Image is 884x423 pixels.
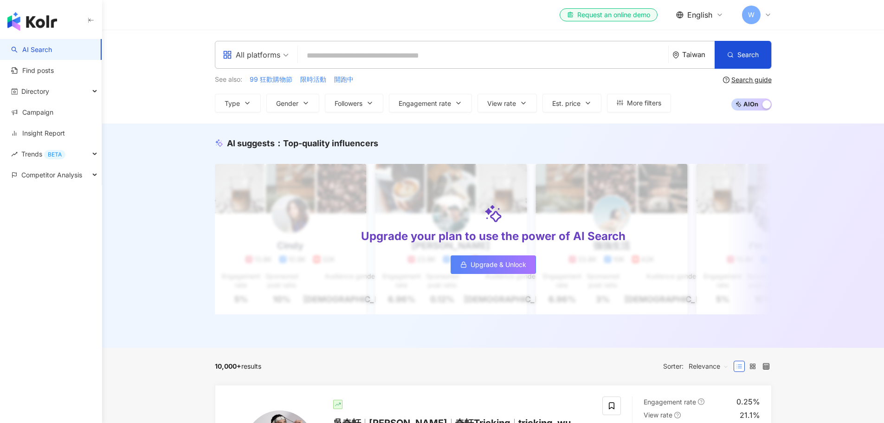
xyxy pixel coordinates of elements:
[215,75,242,84] span: See also:
[334,74,354,85] button: 開跑中
[389,94,472,112] button: Engagement rate
[227,137,378,149] div: AI suggests ：
[737,51,759,59] span: Search
[276,100,298,107] span: Gender
[335,100,362,107] span: Followers
[11,151,18,157] span: rise
[44,150,65,159] div: BETA
[399,100,451,107] span: Engagement rate
[560,8,658,21] a: Request an online demo
[736,397,760,407] div: 0.25%
[283,138,378,148] span: Top-quality influencers
[477,94,537,112] button: View rate
[471,261,526,268] span: Upgrade & Unlock
[567,10,650,20] div: Request an online demo
[11,45,52,54] a: searchAI Search
[266,94,319,112] button: Gender
[250,75,292,84] span: 99 狂歡購物節
[607,94,671,112] button: More filters
[672,52,679,59] span: environment
[11,129,65,138] a: Insight Report
[300,74,327,85] button: 限時活動
[487,100,516,107] span: View rate
[225,100,240,107] span: Type
[21,143,65,164] span: Trends
[723,77,729,83] span: question-circle
[674,412,681,418] span: question-circle
[11,108,53,117] a: Campaign
[627,99,661,107] span: More filters
[663,359,734,374] div: Sorter:
[698,398,704,405] span: question-circle
[682,51,715,59] div: Taiwan
[21,81,49,102] span: Directory
[552,100,581,107] span: Est. price
[249,74,293,85] button: 99 狂歡購物節
[731,76,772,84] div: Search guide
[11,66,54,75] a: Find posts
[542,94,601,112] button: Est. price
[361,228,626,244] div: Upgrade your plan to use the power of AI Search
[644,398,696,406] span: Engagement rate
[7,12,57,31] img: logo
[644,411,672,419] span: View rate
[325,94,383,112] button: Followers
[748,10,755,20] span: W
[334,75,354,84] span: 開跑中
[215,362,241,370] span: 10,000+
[21,164,82,185] span: Competitor Analysis
[215,94,261,112] button: Type
[740,410,760,420] div: 21.1%
[223,50,232,59] span: appstore
[300,75,326,84] span: 限時活動
[451,255,536,274] a: Upgrade & Unlock
[715,41,771,69] button: Search
[687,10,712,20] span: English
[689,359,729,374] span: Relevance
[223,47,280,62] div: All platforms
[215,363,261,370] div: results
